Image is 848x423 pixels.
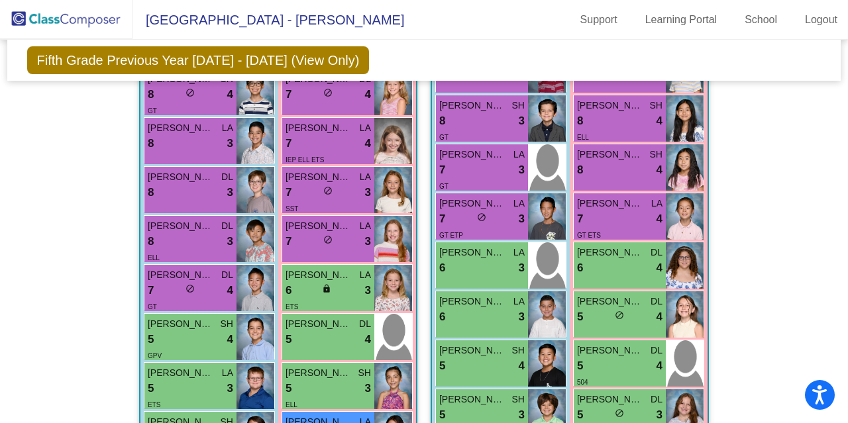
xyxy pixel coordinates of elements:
span: [PERSON_NAME] [286,317,352,331]
span: GT ETS [577,232,601,239]
span: 3 [365,184,371,201]
span: 4 [227,331,233,348]
span: Fifth Grade Previous Year [DATE] - [DATE] (View Only) [27,46,370,74]
span: GPV [148,352,162,359]
span: [GEOGRAPHIC_DATA] - [PERSON_NAME] [132,9,404,30]
span: [PERSON_NAME] [439,344,505,357]
span: 5 [148,380,154,397]
span: [PERSON_NAME] [577,246,643,259]
span: do_not_disturb_alt [323,186,333,195]
span: do_not_disturb_alt [185,88,195,97]
span: DL [221,219,233,233]
span: [PERSON_NAME] [577,344,643,357]
span: do_not_disturb_alt [323,88,333,97]
span: DL [221,170,233,184]
span: [PERSON_NAME] [286,219,352,233]
span: SH [650,99,662,113]
span: LA [651,197,662,211]
span: LA [360,121,371,135]
span: [PERSON_NAME] [439,246,505,259]
span: 7 [286,184,291,201]
span: do_not_disturb_alt [477,212,486,222]
a: Support [570,9,628,30]
span: ETS [148,401,160,408]
span: [PERSON_NAME] [286,170,352,184]
span: SH [512,99,525,113]
span: [PERSON_NAME] [148,219,214,233]
span: 3 [227,135,233,152]
span: ETS [286,303,298,310]
a: Learning Portal [635,9,728,30]
span: SH [358,366,371,380]
span: DL [221,268,233,282]
span: 4 [657,162,662,179]
span: 3 [365,380,371,397]
span: DL [651,393,662,406]
span: 5 [286,331,291,348]
span: LA [513,148,525,162]
span: IEP ELL ETS [286,156,324,164]
span: GT [148,107,157,115]
span: [PERSON_NAME] [439,197,505,211]
span: LA [222,366,233,380]
span: 8 [577,162,583,179]
span: [PERSON_NAME] [148,170,214,184]
span: SH [221,317,233,331]
span: 4 [657,308,662,326]
span: 3 [227,184,233,201]
span: DL [359,317,371,331]
span: LA [360,170,371,184]
a: Logout [794,9,848,30]
span: LA [513,197,525,211]
span: 7 [577,211,583,228]
span: [PERSON_NAME] [577,393,643,406]
span: LA [222,121,233,135]
span: DL [651,295,662,308]
span: 4 [657,211,662,228]
span: 7 [148,282,154,299]
span: GT [439,183,449,190]
span: 8 [439,113,445,130]
span: [PERSON_NAME] [577,197,643,211]
span: 4 [227,282,233,299]
span: DL [651,246,662,259]
span: 3 [519,211,525,228]
span: [PERSON_NAME] [148,268,214,282]
span: DL [651,344,662,357]
span: ELL [148,254,160,261]
span: 8 [577,113,583,130]
span: 3 [227,233,233,250]
span: LA [360,268,371,282]
span: 6 [439,259,445,277]
span: 4 [657,259,662,277]
span: [PERSON_NAME] [148,317,214,331]
span: 6 [439,308,445,326]
span: 5 [286,380,291,397]
span: [PERSON_NAME] [577,99,643,113]
span: GT ETP [439,232,463,239]
span: [PERSON_NAME] [286,121,352,135]
span: 4 [365,331,371,348]
span: 3 [519,162,525,179]
span: 5 [439,357,445,375]
span: LA [360,219,371,233]
span: do_not_disturb_alt [615,310,624,320]
span: 3 [365,233,371,250]
span: 4 [657,113,662,130]
span: 8 [148,86,154,103]
span: [PERSON_NAME] [577,148,643,162]
span: 504 [577,379,588,386]
span: GT [439,134,449,141]
span: 7 [286,135,291,152]
span: do_not_disturb_alt [615,408,624,418]
span: [PERSON_NAME] [577,295,643,308]
span: ELL [577,134,589,141]
span: 4 [365,135,371,152]
span: 8 [148,135,154,152]
span: 3 [519,308,525,326]
span: [PERSON_NAME] [286,366,352,380]
span: [PERSON_NAME] [439,393,505,406]
span: 7 [439,162,445,179]
span: 8 [148,233,154,250]
span: 4 [519,357,525,375]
